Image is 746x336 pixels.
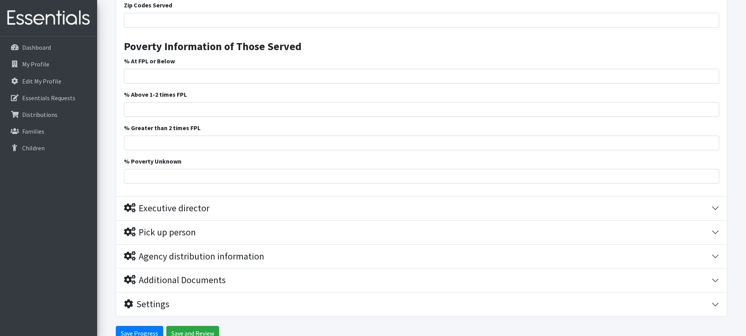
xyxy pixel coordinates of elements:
[124,123,200,132] label: % Greater than 2 times FPL
[3,40,94,55] a: Dashboard
[3,140,94,156] a: Children
[3,90,94,106] a: Essentials Requests
[124,227,196,238] div: Pick up person
[124,299,169,310] div: Settings
[124,0,172,10] label: Zip Codes Served
[124,157,181,166] label: % Poverty Unknown
[116,197,727,220] button: Executive director
[3,124,94,139] a: Families
[22,44,51,51] p: Dashboard
[3,56,94,72] a: My Profile
[116,245,727,268] button: Agency distribution information
[22,111,58,118] p: Distributions
[116,292,727,316] button: Settings
[124,203,209,214] div: Executive director
[124,275,226,286] div: Additional Documents
[3,73,94,89] a: Edit My Profile
[22,94,75,102] p: Essentials Requests
[22,77,61,85] p: Edit My Profile
[3,107,94,122] a: Distributions
[116,268,727,292] button: Additional Documents
[3,5,94,31] img: HumanEssentials
[124,90,187,99] label: % Above 1-2 times FPL
[124,56,175,66] label: % At FPL or Below
[116,221,727,244] button: Pick up person
[22,144,45,152] p: Children
[22,60,49,68] p: My Profile
[124,251,264,262] div: Agency distribution information
[124,39,302,53] strong: Poverty Information of Those Served
[22,127,44,135] p: Families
